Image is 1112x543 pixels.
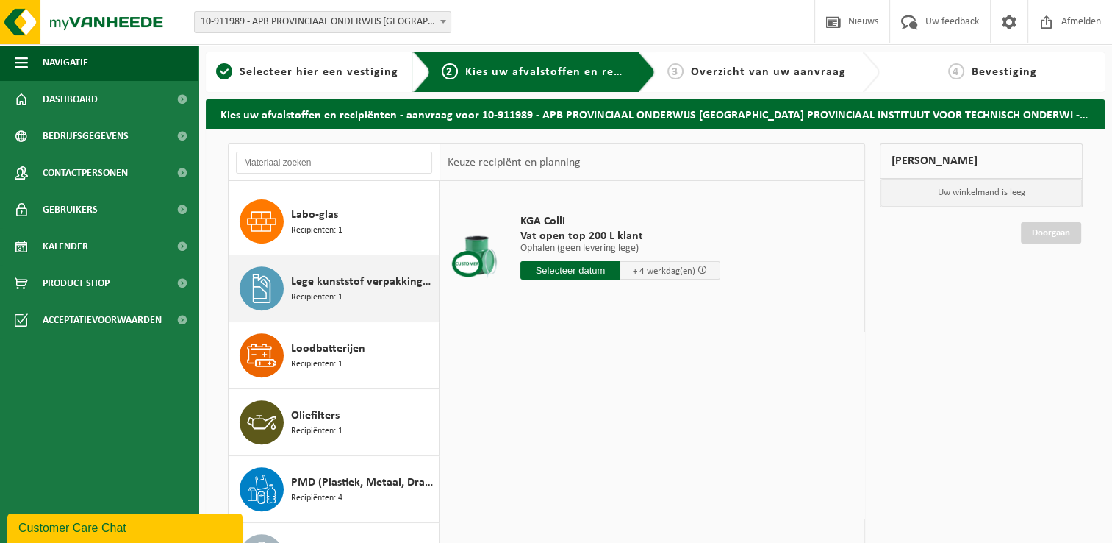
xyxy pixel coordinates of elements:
span: 3 [667,63,684,79]
span: Navigatie [43,44,88,81]
span: Lege kunststof verpakkingen van gevaarlijke stoffen [291,273,435,291]
button: Labo-glas Recipiënten: 1 [229,188,440,255]
span: Labo-glas [291,206,338,224]
span: Recipiënten: 1 [291,358,342,372]
span: + 4 werkdag(en) [633,266,695,276]
button: Lege kunststof verpakkingen van gevaarlijke stoffen Recipiënten: 1 [229,255,440,322]
span: 1 [216,63,232,79]
span: Recipiënten: 1 [291,224,342,238]
a: Doorgaan [1021,222,1081,244]
div: [PERSON_NAME] [880,143,1083,179]
span: Dashboard [43,81,98,118]
span: Kies uw afvalstoffen en recipiënten [465,66,667,78]
span: 10-911989 - APB PROVINCIAAL ONDERWIJS ANTWERPEN PROVINCIAAL INSTITUUT VOOR TECHNISCH ONDERWI - ST... [194,11,451,33]
button: PMD (Plastiek, Metaal, Drankkartons) (bedrijven) Recipiënten: 4 [229,456,440,523]
span: KGA Colli [520,214,720,229]
button: Loodbatterijen Recipiënten: 1 [229,322,440,389]
span: Recipiënten: 1 [291,425,342,439]
span: Kalender [43,228,88,265]
span: Recipiënten: 1 [291,291,342,305]
span: Oliefilters [291,407,340,425]
span: Bevestiging [972,66,1037,78]
iframe: chat widget [7,511,245,543]
span: Contactpersonen [43,155,128,191]
button: Oliefilters Recipiënten: 1 [229,389,440,456]
span: 10-911989 - APB PROVINCIAAL ONDERWIJS ANTWERPEN PROVINCIAAL INSTITUUT VOOR TECHNISCH ONDERWI - ST... [195,12,451,32]
span: 4 [948,63,964,79]
input: Selecteer datum [520,261,620,280]
span: Bedrijfsgegevens [43,118,129,155]
span: Selecteer hier een vestiging [240,66,398,78]
input: Materiaal zoeken [236,152,432,174]
span: Gebruikers [43,191,98,228]
span: 2 [442,63,458,79]
span: PMD (Plastiek, Metaal, Drankkartons) (bedrijven) [291,474,435,491]
span: Acceptatievoorwaarden [43,302,162,338]
p: Ophalen (geen levering lege) [520,244,720,254]
h2: Kies uw afvalstoffen en recipiënten - aanvraag voor 10-911989 - APB PROVINCIAAL ONDERWIJS [GEOGRA... [206,99,1105,128]
a: 1Selecteer hier een vestiging [213,63,401,81]
p: Uw winkelmand is leeg [880,179,1082,207]
span: Loodbatterijen [291,340,365,358]
span: Vat open top 200 L klant [520,229,720,244]
span: Product Shop [43,265,110,302]
span: Overzicht van uw aanvraag [691,66,846,78]
div: Keuze recipiënt en planning [440,144,587,181]
span: Recipiënten: 4 [291,491,342,505]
